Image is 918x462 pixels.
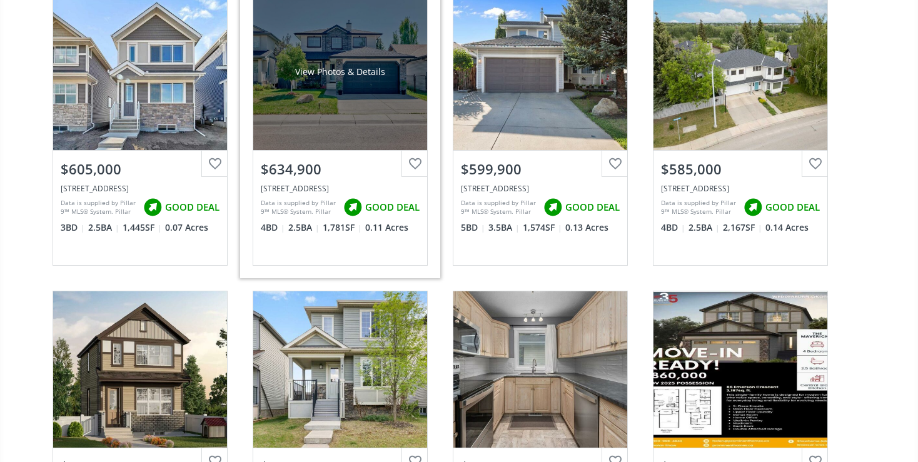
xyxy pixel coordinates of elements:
[61,198,137,217] div: Data is supplied by Pillar 9™ MLS® System. Pillar 9™ is the owner of the copyright in its MLS® Sy...
[365,201,420,214] span: GOOD DEAL
[61,159,219,179] div: $605,000
[461,198,537,217] div: Data is supplied by Pillar 9™ MLS® System. Pillar 9™ is the owner of the copyright in its MLS® Sy...
[523,221,562,234] span: 1,574 SF
[295,66,385,78] div: View Photos & Details
[461,183,620,194] div: 3 Sheep River Crescent, Okotoks, AB T1S 1N6
[661,221,685,234] span: 4 BD
[565,201,620,214] span: GOOD DEAL
[288,221,320,234] span: 2.5 BA
[661,183,820,194] div: 173 Woodhaven Drive, Okotoks, AB T1S 1L8
[261,183,420,194] div: 16 Cimarron Crescent, Okotoks, AB T1S 1S8
[723,221,762,234] span: 2,167 SF
[261,198,337,217] div: Data is supplied by Pillar 9™ MLS® System. Pillar 9™ is the owner of the copyright in its MLS® Sy...
[88,221,119,234] span: 2.5 BA
[365,221,408,234] span: 0.11 Acres
[261,221,285,234] span: 4 BD
[565,221,608,234] span: 0.13 Acres
[740,195,765,220] img: rating icon
[323,221,362,234] span: 1,781 SF
[765,201,820,214] span: GOOD DEAL
[488,221,520,234] span: 3.5 BA
[688,221,720,234] span: 2.5 BA
[123,221,162,234] span: 1,445 SF
[540,195,565,220] img: rating icon
[61,221,85,234] span: 3 BD
[765,221,809,234] span: 0.14 Acres
[461,221,485,234] span: 5 BD
[61,183,219,194] div: 74 Wedderburn Drive, Okotoks, AB T1S5X2
[461,159,620,179] div: $599,900
[165,221,208,234] span: 0.07 Acres
[140,195,165,220] img: rating icon
[661,159,820,179] div: $585,000
[165,201,219,214] span: GOOD DEAL
[261,159,420,179] div: $634,900
[661,198,737,217] div: Data is supplied by Pillar 9™ MLS® System. Pillar 9™ is the owner of the copyright in its MLS® Sy...
[340,195,365,220] img: rating icon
